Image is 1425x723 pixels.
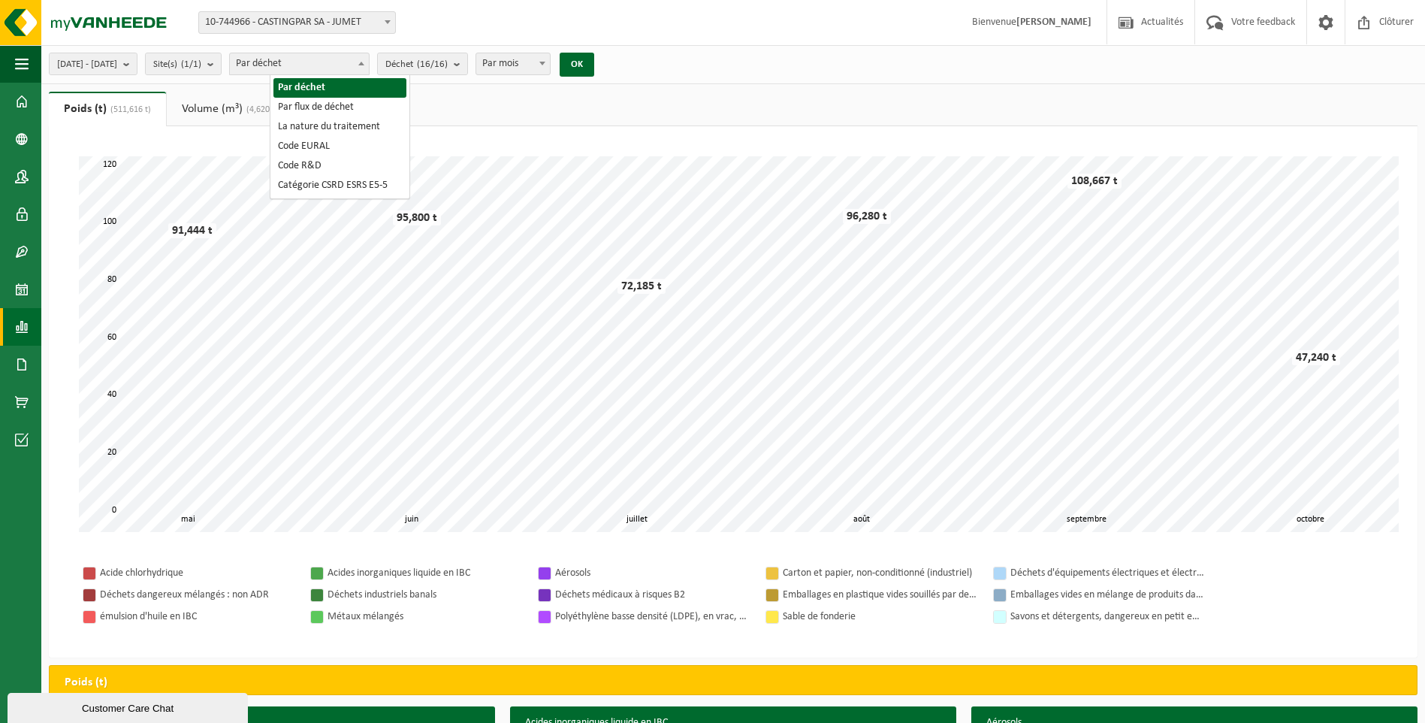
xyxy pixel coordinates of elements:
[168,223,216,238] div: 91,444 t
[783,585,978,604] div: Emballages en plastique vides souillés par des acides
[100,564,295,582] div: Acide chlorhydrique
[393,210,441,225] div: 95,800 t
[783,607,978,626] div: Sable de fonderie
[273,78,406,98] li: Par déchet
[555,564,750,582] div: Aérosols
[273,117,406,137] li: La nature du traitement
[328,564,523,582] div: Acides inorganiques liquide en IBC
[1010,607,1206,626] div: Savons et détergents, dangereux en petit emballage
[385,53,448,76] span: Déchet
[1010,585,1206,604] div: Emballages vides en mélange de produits dangereux
[555,585,750,604] div: Déchets médicaux à risques B2
[617,279,666,294] div: 72,185 t
[167,92,300,126] a: Volume (m³)
[555,607,750,626] div: Polyéthylène basse densité (LDPE), en vrac, coloré
[476,53,550,74] span: Par mois
[328,607,523,626] div: Métaux mélangés
[230,53,369,74] span: Par déchet
[57,53,117,76] span: [DATE] - [DATE]
[229,53,370,75] span: Par déchet
[50,666,122,699] h2: Poids (t)
[328,585,523,604] div: Déchets industriels banals
[1010,564,1206,582] div: Déchets d'équipements électriques et électroniques - Sans tubes cathodiques
[377,53,468,75] button: Déchet(16/16)
[199,12,395,33] span: 10-744966 - CASTINGPAR SA - JUMET
[417,59,448,69] count: (16/16)
[153,53,201,76] span: Site(s)
[100,607,295,626] div: émulsion d'huile en IBC
[243,105,285,114] span: (4,620 m³)
[273,176,406,195] li: Catégorie CSRD ESRS E5-5
[145,53,222,75] button: Site(s)(1/1)
[273,137,406,156] li: Code EURAL
[273,156,406,176] li: Code R&D
[843,209,891,224] div: 96,280 t
[476,53,551,75] span: Par mois
[783,564,978,582] div: Carton et papier, non-conditionné (industriel)
[49,53,137,75] button: [DATE] - [DATE]
[8,690,251,723] iframe: chat widget
[107,105,151,114] span: (511,616 t)
[100,585,295,604] div: Déchets dangereux mélangés : non ADR
[1016,17,1091,28] strong: [PERSON_NAME]
[49,92,166,126] a: Poids (t)
[198,11,396,34] span: 10-744966 - CASTINGPAR SA - JUMET
[1292,350,1340,365] div: 47,240 t
[560,53,594,77] button: OK
[273,98,406,117] li: Par flux de déchet
[1067,174,1122,189] div: 108,667 t
[181,59,201,69] count: (1/1)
